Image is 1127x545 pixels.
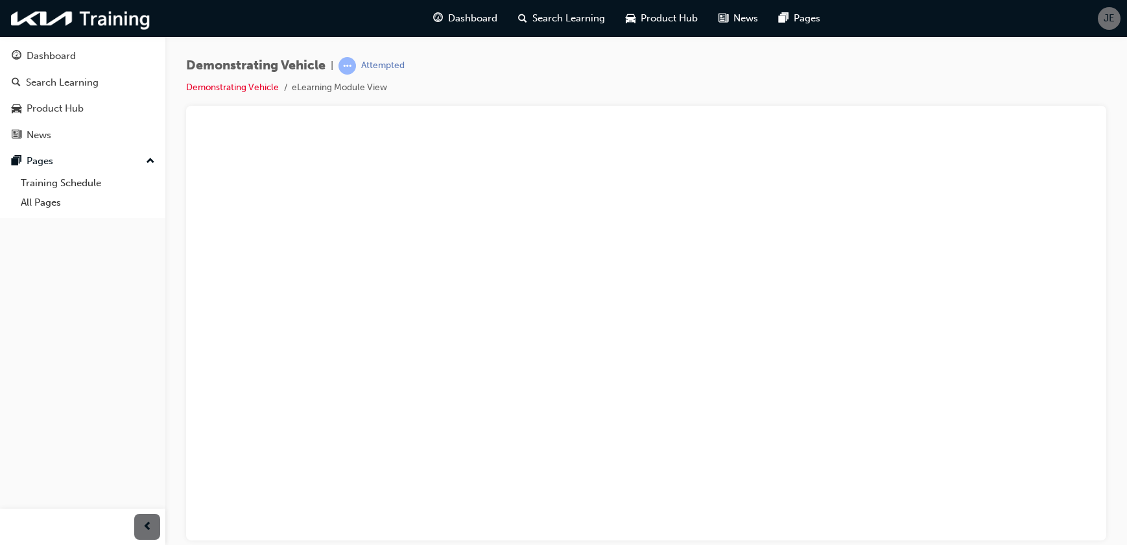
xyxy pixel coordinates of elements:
span: guage-icon [433,10,443,27]
button: Pages [5,149,160,173]
div: Product Hub [27,101,84,116]
span: JE [1104,11,1115,26]
span: Search Learning [532,11,605,26]
a: Dashboard [5,44,160,68]
div: Search Learning [26,75,99,90]
a: car-iconProduct Hub [615,5,708,32]
li: eLearning Module View [292,80,387,95]
a: search-iconSearch Learning [508,5,615,32]
span: guage-icon [12,51,21,62]
div: Pages [27,154,53,169]
div: Dashboard [27,49,76,64]
a: news-iconNews [708,5,768,32]
a: News [5,123,160,147]
span: prev-icon [143,519,152,535]
div: News [27,128,51,143]
a: Demonstrating Vehicle [186,82,279,93]
span: Dashboard [448,11,497,26]
span: search-icon [518,10,527,27]
span: news-icon [12,130,21,141]
span: pages-icon [779,10,789,27]
span: pages-icon [12,156,21,167]
span: News [733,11,758,26]
span: car-icon [626,10,635,27]
span: Product Hub [641,11,698,26]
span: search-icon [12,77,21,89]
img: kia-training [6,5,156,32]
span: | [331,58,333,73]
span: news-icon [718,10,728,27]
a: All Pages [16,193,160,213]
a: Search Learning [5,71,160,95]
span: up-icon [146,153,155,170]
button: JE [1098,7,1121,30]
a: Product Hub [5,97,160,121]
span: car-icon [12,103,21,115]
a: Training Schedule [16,173,160,193]
button: DashboardSearch LearningProduct HubNews [5,42,160,149]
span: Pages [794,11,820,26]
a: pages-iconPages [768,5,831,32]
a: guage-iconDashboard [423,5,508,32]
div: Attempted [361,60,405,72]
span: Demonstrating Vehicle [186,58,326,73]
span: learningRecordVerb_ATTEMPT-icon [338,57,356,75]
